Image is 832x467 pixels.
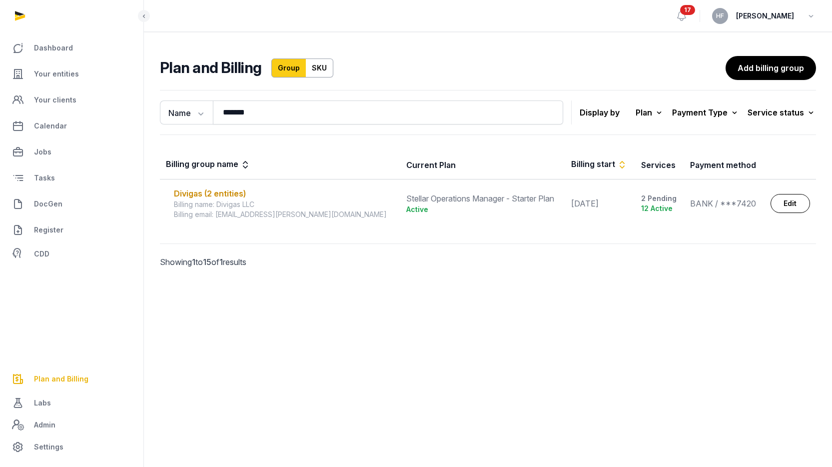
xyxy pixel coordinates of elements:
span: Settings [34,441,63,453]
a: SKU [306,58,333,77]
span: Plan and Billing [34,373,88,385]
span: HF [716,13,724,19]
a: Calendar [8,114,135,138]
a: Your entities [8,62,135,86]
span: [PERSON_NAME] [736,10,794,22]
div: Payment Type [672,105,740,119]
h2: Plan and Billing [160,58,261,77]
div: 2 Pending [641,193,678,203]
button: HF [712,8,728,24]
div: Current Plan [406,159,456,171]
a: CDD [8,244,135,264]
a: Add billing group [726,56,816,80]
span: CDD [34,248,49,260]
a: Edit [771,194,810,213]
a: Jobs [8,140,135,164]
a: Register [8,218,135,242]
span: 1 [192,257,195,267]
div: Stellar Operations Manager - Starter Plan [406,192,559,204]
span: Dashboard [34,42,73,54]
div: Divigas (2 entities) [174,187,394,199]
span: 17 [680,5,695,15]
a: Labs [8,391,135,415]
span: Calendar [34,120,67,132]
div: Plan [636,105,664,119]
span: Admin [34,419,55,431]
p: Display by [580,104,620,120]
a: Group [271,58,306,77]
span: Jobs [34,146,51,158]
a: Dashboard [8,36,135,60]
div: 12 Active [641,203,678,213]
div: Payment method [690,159,756,171]
span: 1 [219,257,223,267]
div: Services [641,159,676,171]
p: Showing to of results [160,244,312,280]
span: Tasks [34,172,55,184]
span: Your clients [34,94,76,106]
div: Active [406,204,559,214]
span: Your entities [34,68,79,80]
a: Settings [8,435,135,459]
span: Labs [34,397,51,409]
span: 15 [203,257,211,267]
span: DocGen [34,198,62,210]
a: DocGen [8,192,135,216]
a: Plan and Billing [8,367,135,391]
div: Billing group name [166,158,250,172]
div: Service status [748,105,816,119]
a: Tasks [8,166,135,190]
span: Register [34,224,63,236]
button: Name [160,100,213,124]
a: Admin [8,415,135,435]
a: Your clients [8,88,135,112]
div: Billing email: [EMAIL_ADDRESS][PERSON_NAME][DOMAIN_NAME] [174,209,394,219]
div: Billing name: Divigas LLC [174,199,394,209]
div: Billing start [571,158,627,172]
td: [DATE] [565,179,635,228]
